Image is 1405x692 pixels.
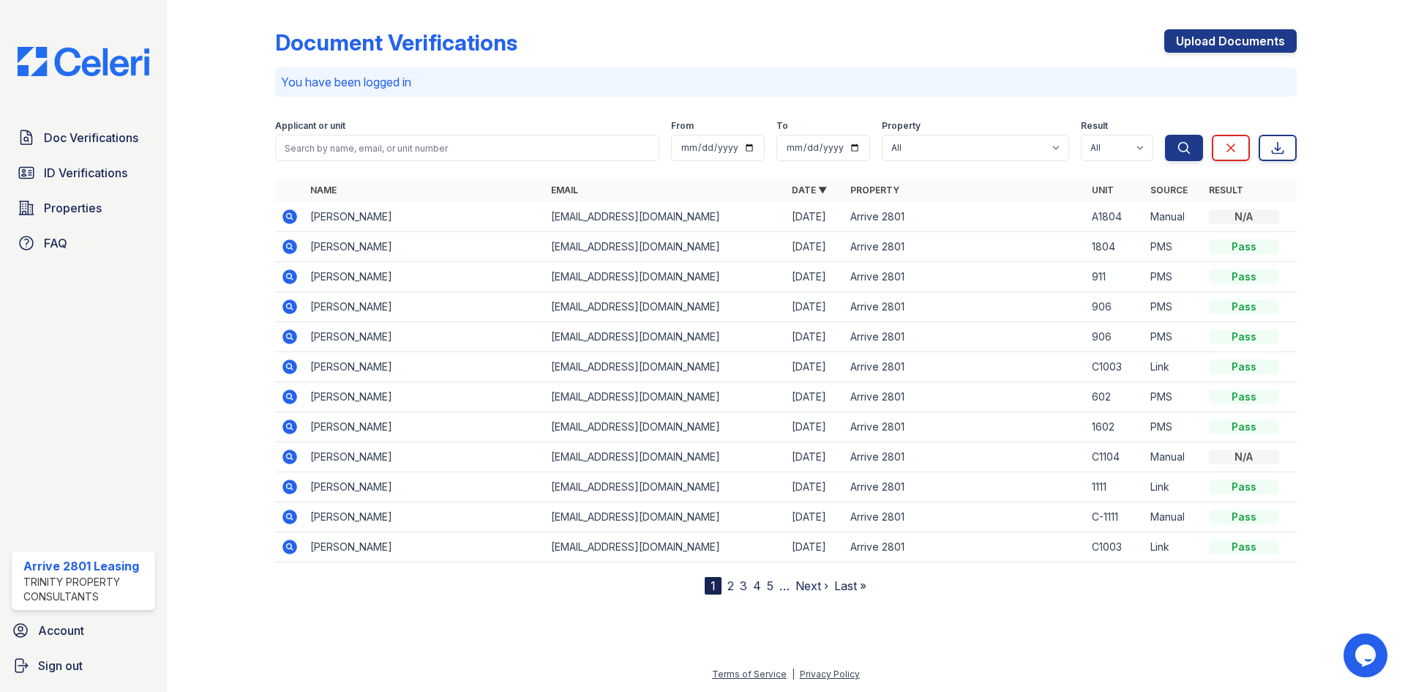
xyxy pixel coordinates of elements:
a: ID Verifications [12,158,155,187]
td: [DATE] [786,412,844,442]
td: [EMAIL_ADDRESS][DOMAIN_NAME] [545,352,786,382]
td: 1111 [1086,472,1144,502]
div: Pass [1209,330,1279,344]
td: [PERSON_NAME] [304,232,545,262]
td: [DATE] [786,262,844,292]
a: 5 [767,578,773,593]
a: Terms of Service [712,669,787,680]
td: PMS [1144,232,1203,262]
div: Pass [1209,269,1279,284]
a: 2 [727,578,734,593]
td: [EMAIL_ADDRESS][DOMAIN_NAME] [545,502,786,532]
td: Link [1144,472,1203,502]
td: PMS [1144,412,1203,442]
td: [EMAIL_ADDRESS][DOMAIN_NAME] [545,442,786,472]
td: Arrive 2801 [844,442,1085,472]
td: Manual [1144,442,1203,472]
td: PMS [1144,292,1203,322]
a: Upload Documents [1164,29,1297,53]
td: [PERSON_NAME] [304,532,545,562]
iframe: chat widget [1344,633,1390,677]
td: [PERSON_NAME] [304,322,545,352]
td: [PERSON_NAME] [304,352,545,382]
td: 602 [1086,382,1144,412]
td: [EMAIL_ADDRESS][DOMAIN_NAME] [545,412,786,442]
td: [DATE] [786,322,844,352]
td: [DATE] [786,292,844,322]
td: [DATE] [786,382,844,412]
td: [PERSON_NAME] [304,382,545,412]
label: Applicant or unit [275,120,345,132]
input: Search by name, email, or unit number [275,135,659,161]
div: Pass [1209,300,1279,314]
a: Next › [795,578,828,593]
td: [EMAIL_ADDRESS][DOMAIN_NAME] [545,322,786,352]
div: N/A [1209,450,1279,464]
td: Manual [1144,502,1203,532]
a: 4 [753,578,761,593]
label: From [671,120,694,132]
td: 1602 [1086,412,1144,442]
td: Arrive 2801 [844,322,1085,352]
td: PMS [1144,262,1203,292]
span: FAQ [44,234,67,252]
label: To [776,120,788,132]
td: C1003 [1086,532,1144,562]
a: Doc Verifications [12,123,155,152]
td: [PERSON_NAME] [304,292,545,322]
div: Arrive 2801 Leasing [23,557,149,575]
td: 911 [1086,262,1144,292]
td: 1804 [1086,232,1144,262]
td: C1003 [1086,352,1144,382]
td: [DATE] [786,202,844,232]
a: Email [551,185,578,196]
td: [EMAIL_ADDRESS][DOMAIN_NAME] [545,292,786,322]
span: Account [38,622,84,639]
a: Properties [12,193,155,223]
td: Arrive 2801 [844,472,1085,502]
td: PMS [1144,382,1203,412]
td: [DATE] [786,502,844,532]
td: [PERSON_NAME] [304,202,545,232]
div: Pass [1209,540,1279,554]
td: [DATE] [786,532,844,562]
td: [PERSON_NAME] [304,472,545,502]
td: [PERSON_NAME] [304,262,545,292]
td: Link [1144,532,1203,562]
div: | [792,669,795,680]
td: 906 [1086,322,1144,352]
td: Arrive 2801 [844,262,1085,292]
td: C1104 [1086,442,1144,472]
a: Date ▼ [792,185,827,196]
div: Document Verifications [275,29,517,56]
div: Pass [1209,390,1279,404]
td: [EMAIL_ADDRESS][DOMAIN_NAME] [545,202,786,232]
td: Arrive 2801 [844,532,1085,562]
td: [DATE] [786,472,844,502]
td: Arrive 2801 [844,232,1085,262]
td: [EMAIL_ADDRESS][DOMAIN_NAME] [545,262,786,292]
span: ID Verifications [44,164,127,182]
a: Result [1209,185,1243,196]
td: Arrive 2801 [844,382,1085,412]
div: Pass [1209,239,1279,254]
td: A1804 [1086,202,1144,232]
td: PMS [1144,322,1203,352]
td: C-1111 [1086,502,1144,532]
td: Link [1144,352,1203,382]
div: Trinity Property Consultants [23,575,149,604]
td: [DATE] [786,352,844,382]
a: 3 [740,578,747,593]
label: Property [882,120,921,132]
a: Sign out [6,651,161,680]
span: Properties [44,199,102,217]
td: Arrive 2801 [844,502,1085,532]
div: Pass [1209,360,1279,374]
img: CE_Logo_Blue-a8612792a0a2168367f1c8372b55b34899dd931a85d93a1a3d3e32e68fde9ad4.png [6,47,161,76]
td: Arrive 2801 [844,292,1085,322]
td: [EMAIL_ADDRESS][DOMAIN_NAME] [545,232,786,262]
td: [EMAIL_ADDRESS][DOMAIN_NAME] [545,382,786,412]
div: 1 [705,577,722,595]
a: Property [850,185,899,196]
